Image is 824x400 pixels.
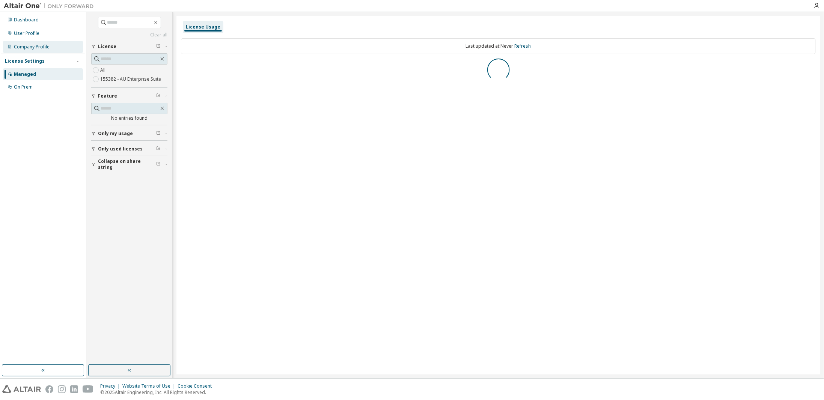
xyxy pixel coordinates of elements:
span: Feature [98,93,117,99]
button: Feature [91,88,167,104]
img: youtube.svg [83,385,93,393]
label: All [100,66,107,75]
div: Company Profile [14,44,50,50]
div: Website Terms of Use [122,383,178,389]
div: User Profile [14,30,39,36]
img: linkedin.svg [70,385,78,393]
p: © 2025 Altair Engineering, Inc. All Rights Reserved. [100,389,216,395]
label: 155382 - AU Enterprise Suite [100,75,163,84]
span: License [98,44,116,50]
button: Only my usage [91,125,167,142]
a: Refresh [515,43,531,49]
div: Managed [14,71,36,77]
button: Collapse on share string [91,156,167,173]
div: Cookie Consent [178,383,216,389]
span: Clear filter [156,131,161,137]
div: Last updated at: Never [181,38,816,54]
img: facebook.svg [45,385,53,393]
div: On Prem [14,84,33,90]
span: Collapse on share string [98,158,156,170]
button: License [91,38,167,55]
span: Clear filter [156,93,161,99]
div: License Usage [186,24,220,30]
span: Only used licenses [98,146,143,152]
div: No entries found [91,115,167,121]
div: Privacy [100,383,122,389]
span: Only my usage [98,131,133,137]
div: Dashboard [14,17,39,23]
span: Clear filter [156,44,161,50]
button: Only used licenses [91,141,167,157]
div: License Settings [5,58,45,64]
span: Clear filter [156,146,161,152]
span: Clear filter [156,161,161,167]
img: Altair One [4,2,98,10]
a: Clear all [91,32,167,38]
img: altair_logo.svg [2,385,41,393]
img: instagram.svg [58,385,66,393]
